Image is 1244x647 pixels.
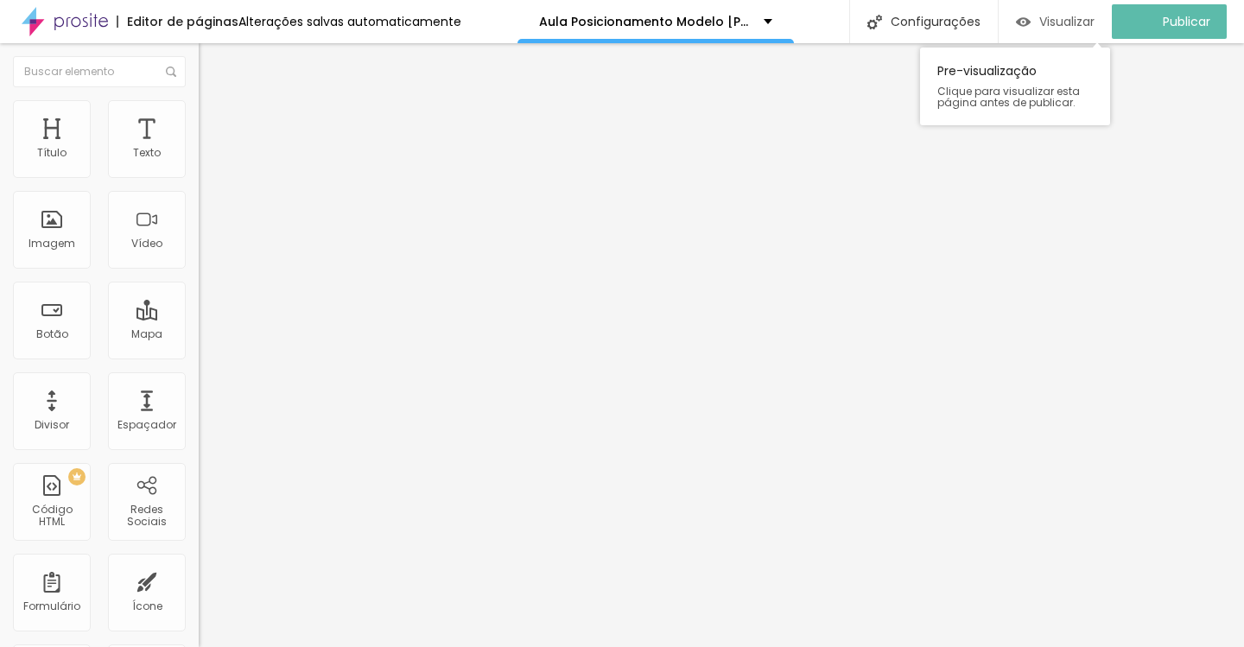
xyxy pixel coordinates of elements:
[1163,15,1210,29] span: Publicar
[36,328,68,340] div: Botão
[132,600,162,612] div: Ícone
[1016,15,1031,29] img: view-1.svg
[117,16,238,28] div: Editor de páginas
[37,147,67,159] div: Título
[29,238,75,250] div: Imagem
[117,419,176,431] div: Espaçador
[131,328,162,340] div: Mapa
[17,504,86,529] div: Código HTML
[920,48,1110,125] div: Pre-visualização
[238,16,461,28] div: Alterações salvas automaticamente
[1039,15,1095,29] span: Visualizar
[133,147,161,159] div: Texto
[112,504,181,529] div: Redes Sociais
[199,43,1244,647] iframe: Editor
[131,238,162,250] div: Vídeo
[867,15,882,29] img: Icone
[1112,4,1227,39] button: Publicar
[166,67,176,77] img: Icone
[999,4,1112,39] button: Visualizar
[35,419,69,431] div: Divisor
[539,16,751,28] p: Aula Posicionamento Modelo [PERSON_NAME]
[23,600,80,612] div: Formulário
[937,86,1093,108] span: Clique para visualizar esta página antes de publicar.
[13,56,186,87] input: Buscar elemento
